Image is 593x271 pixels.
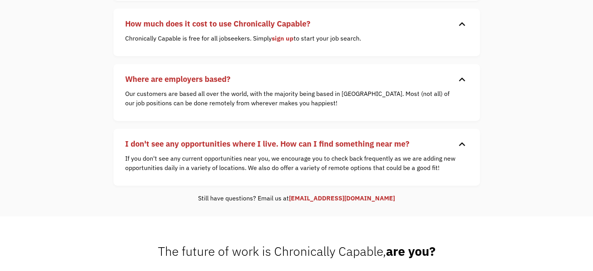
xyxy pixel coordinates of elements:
strong: How much does it cost to use Chronically Capable? [125,18,310,29]
span: The future of work is Chronically Capable, [158,243,435,259]
div: keyboard_arrow_down [456,73,468,85]
a: [EMAIL_ADDRESS][DOMAIN_NAME] [289,194,395,202]
div: keyboard_arrow_down [456,18,468,30]
strong: Where are employers based? [125,74,230,84]
a: sign up [272,34,294,42]
p: Chronically Capable is free for all jobseekers. Simply to start your job search. [125,34,457,43]
div: keyboard_arrow_down [456,138,468,150]
strong: I don't see any opportunities where I live. How can I find something near me? [125,138,409,149]
p: Our customers are based all over the world, with the majority being based in [GEOGRAPHIC_DATA]. M... [125,89,457,108]
p: If you don't see any current opportunities near you, we encourage you to check back frequently as... [125,154,457,172]
div: Still have questions? Email us at [113,193,480,203]
strong: are you? [386,243,435,259]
